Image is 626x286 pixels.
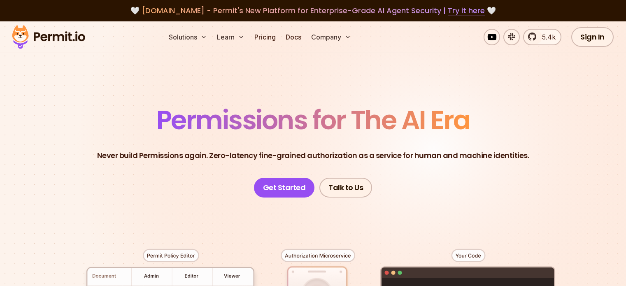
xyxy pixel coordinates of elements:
[308,29,354,45] button: Company
[282,29,305,45] a: Docs
[251,29,279,45] a: Pricing
[156,102,470,138] span: Permissions for The AI Era
[20,5,606,16] div: 🤍 🤍
[319,178,372,198] a: Talk to Us
[571,27,614,47] a: Sign In
[523,29,561,45] a: 5.4k
[254,178,315,198] a: Get Started
[142,5,485,16] span: [DOMAIN_NAME] - Permit's New Platform for Enterprise-Grade AI Agent Security |
[8,23,89,51] img: Permit logo
[165,29,210,45] button: Solutions
[448,5,485,16] a: Try it here
[537,32,556,42] span: 5.4k
[97,150,529,161] p: Never build Permissions again. Zero-latency fine-grained authorization as a service for human and...
[214,29,248,45] button: Learn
